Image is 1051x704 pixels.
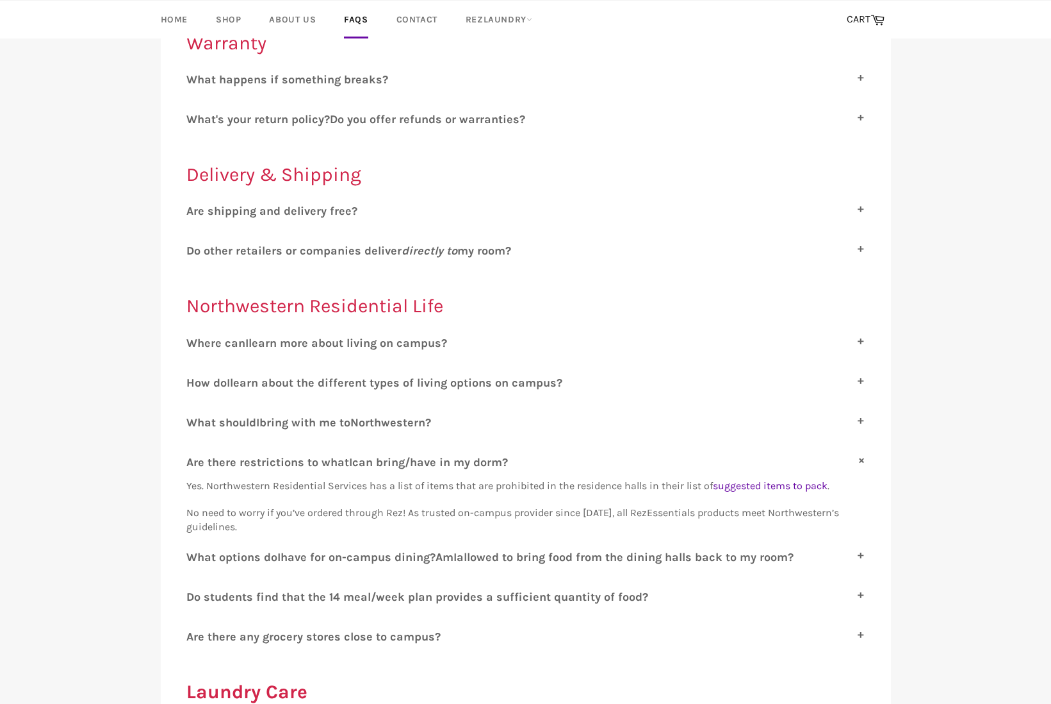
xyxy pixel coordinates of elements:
span: re shipping and delivery free? [193,204,357,218]
label: W I A I [186,550,865,564]
label: D [186,590,865,604]
span: have for on-campus dining? [281,550,436,564]
a: Shop [203,1,254,38]
h2: Warranty [186,30,865,56]
span: bring with me to [259,415,350,430]
i: directly to [402,244,457,258]
label: H I [186,376,865,390]
h2: Northwestern Residential Life [186,293,865,319]
a: CART [840,6,891,33]
span: o you offer refunds or warranties? [338,112,525,126]
span: ow do [195,376,227,390]
span: orthwestern? [359,415,431,430]
span: Yes. Northwestern Residential Services has a list of items that are prohibited in the residence h... [186,480,713,492]
label: A [186,204,865,218]
span: . [827,480,829,492]
a: FAQs [331,1,380,38]
span: o students find that the 14 meal/week plan provides a sufficient quantity of food? [194,590,648,604]
a: About Us [256,1,329,38]
label: D [186,244,865,258]
h2: Delivery & Shipping [186,162,865,188]
a: RezLaundry [453,1,545,38]
label: A [186,630,865,644]
span: learn more about living on campus? [248,336,447,350]
span: o other retailers or companies deliver my room? [194,244,511,258]
span: hat happens if something breaks? [197,72,388,87]
span: hat's your return policy? [197,112,330,126]
span: can bring/have in my dorm? [352,455,508,469]
span: No need to worry if you’ve ordered through Rez! As trusted on-campus provider since [DATE], all R... [186,507,839,533]
span: m [443,550,453,564]
label: W I N [186,415,865,430]
span: allowed to bring food from the dining halls back to my room? [457,550,794,564]
span: hat should [197,415,256,430]
a: Home [148,1,200,38]
span: re there restrictions to what [193,455,349,469]
label: A I [186,455,865,469]
a: suggested items to pack [713,480,827,492]
label: W [186,72,865,87]
span: re there any grocery stores close to campus? [193,630,441,644]
label: W D [186,112,865,126]
span: hat options do [197,550,277,564]
a: Contact [384,1,450,38]
span: here can [197,336,245,350]
label: W I [186,336,865,350]
span: learn about the different types of living options on campus? [230,376,562,390]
